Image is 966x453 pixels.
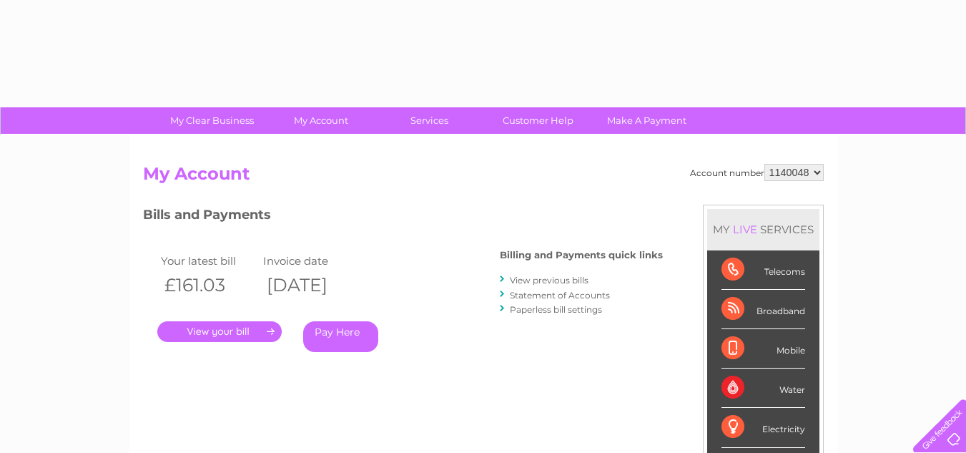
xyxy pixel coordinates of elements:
[721,250,805,290] div: Telecoms
[721,290,805,329] div: Broadband
[721,329,805,369] div: Mobile
[690,164,824,181] div: Account number
[707,209,819,250] div: MY SERVICES
[262,107,380,134] a: My Account
[510,275,588,286] a: View previous bills
[370,107,488,134] a: Services
[479,107,597,134] a: Customer Help
[260,251,363,271] td: Invoice date
[157,321,282,342] a: .
[500,250,663,260] h4: Billing and Payments quick links
[510,290,610,301] a: Statement of Accounts
[721,369,805,408] div: Water
[143,205,663,230] h3: Bills and Payments
[157,271,260,300] th: £161.03
[721,408,805,447] div: Electricity
[157,251,260,271] td: Your latest bill
[143,164,824,191] h2: My Account
[730,223,760,236] div: LIVE
[153,107,271,134] a: My Clear Business
[510,304,602,315] a: Paperless bill settings
[260,271,363,300] th: [DATE]
[303,321,378,352] a: Pay Here
[588,107,706,134] a: Make A Payment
